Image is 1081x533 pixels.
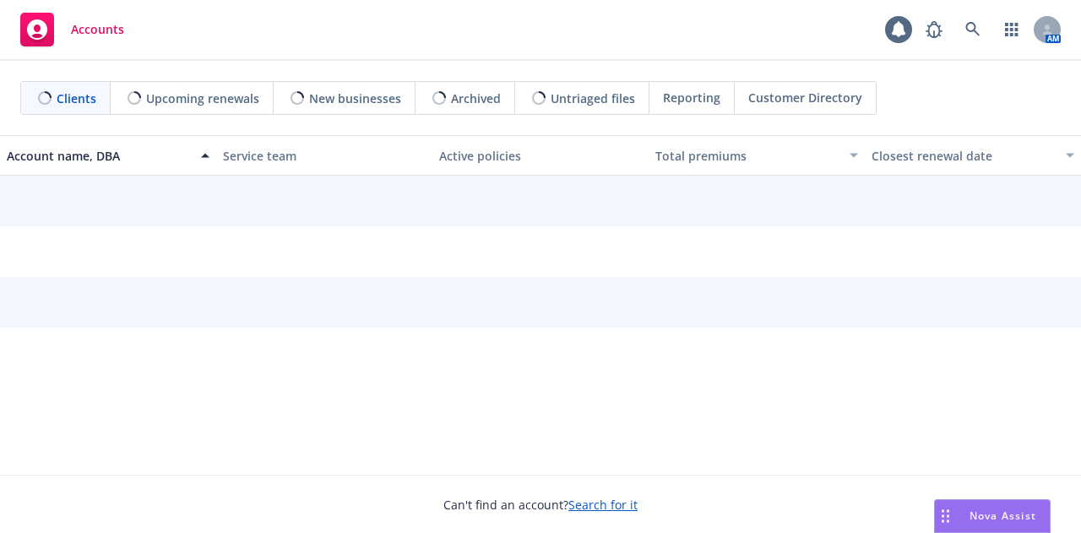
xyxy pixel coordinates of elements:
button: Service team [216,135,432,176]
div: Service team [223,147,426,165]
a: Search [956,13,990,46]
a: Accounts [14,6,131,53]
button: Nova Assist [934,499,1051,533]
span: Can't find an account? [443,496,638,514]
a: Search for it [568,497,638,513]
button: Active policies [432,135,649,176]
span: Accounts [71,23,124,36]
span: New businesses [309,90,401,107]
button: Total premiums [649,135,865,176]
a: Switch app [995,13,1029,46]
div: Active policies [439,147,642,165]
span: Customer Directory [748,89,862,106]
span: Clients [57,90,96,107]
a: Report a Bug [917,13,951,46]
button: Closest renewal date [865,135,1081,176]
span: Upcoming renewals [146,90,259,107]
div: Closest renewal date [872,147,1056,165]
span: Archived [451,90,501,107]
span: Nova Assist [970,509,1036,523]
span: Reporting [663,89,720,106]
span: Untriaged files [551,90,635,107]
div: Drag to move [935,500,956,532]
div: Account name, DBA [7,147,191,165]
div: Total premiums [655,147,839,165]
